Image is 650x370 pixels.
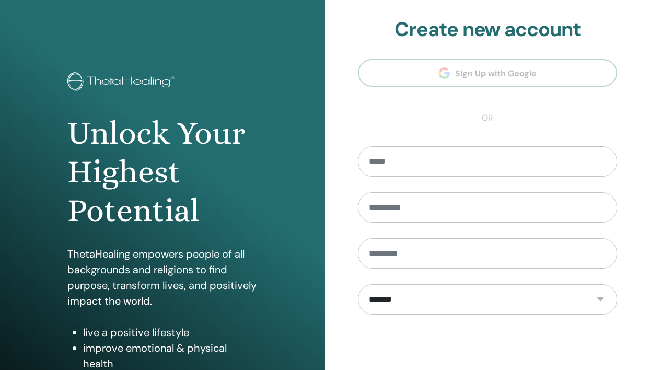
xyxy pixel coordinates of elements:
[67,114,258,230] h1: Unlock Your Highest Potential
[67,246,258,309] p: ThetaHealing empowers people of all backgrounds and religions to find purpose, transform lives, a...
[358,18,617,42] h2: Create new account
[477,112,498,124] span: or
[83,325,258,340] li: live a positive lifestyle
